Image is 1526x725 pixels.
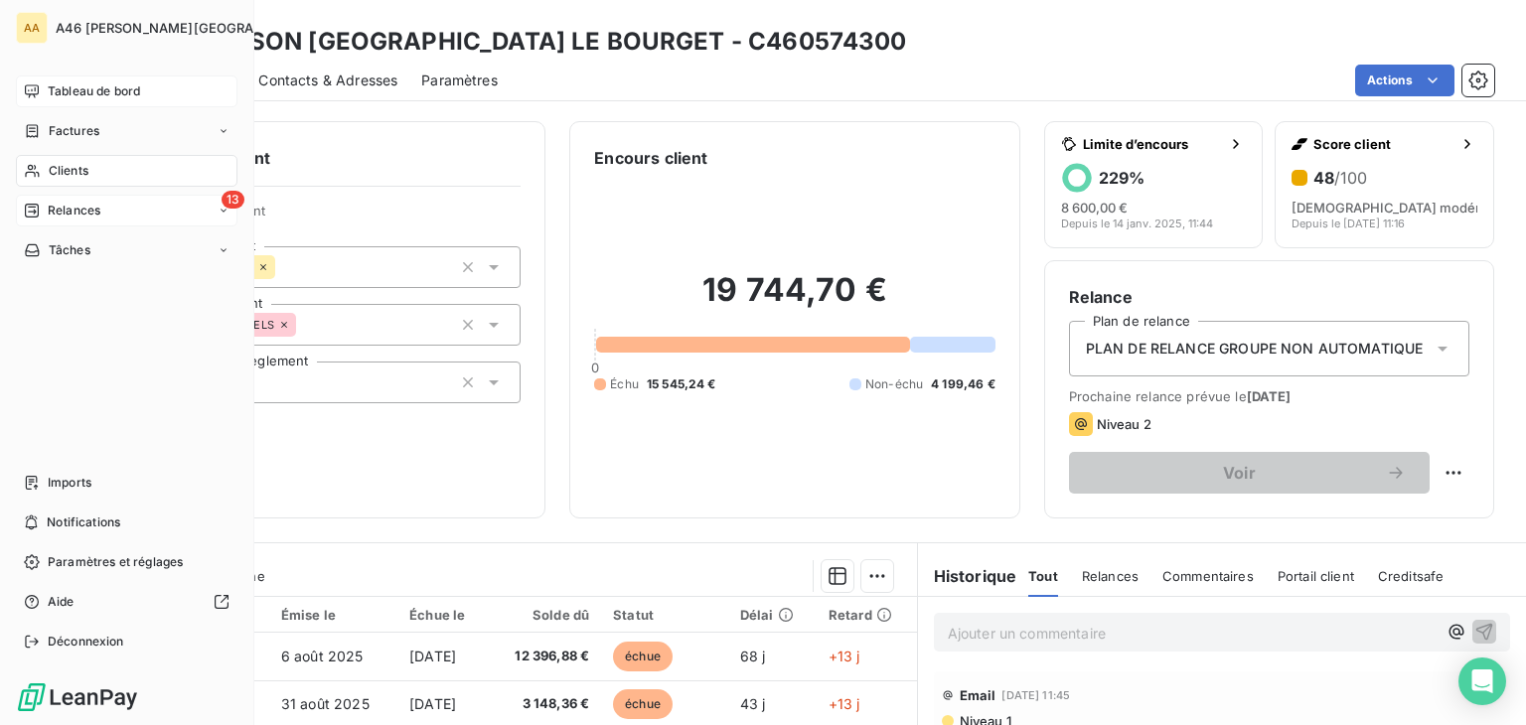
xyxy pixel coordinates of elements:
span: +13 j [829,648,860,664]
span: Email [960,687,996,703]
a: Aide [16,586,237,618]
span: 13 [222,191,244,209]
span: Tout [1028,568,1058,584]
span: Relances [1082,568,1139,584]
span: Paramètres et réglages [48,553,183,571]
span: Creditsafe [1378,568,1445,584]
h2: 19 744,70 € [594,270,994,330]
img: Logo LeanPay [16,681,139,713]
button: Actions [1355,65,1454,96]
span: A46 [PERSON_NAME][GEOGRAPHIC_DATA] [56,20,330,36]
span: 12 396,88 € [501,647,589,666]
span: 8 600,00 € [1061,200,1128,216]
button: Voir [1069,452,1430,494]
div: Statut [613,607,716,623]
input: Ajouter une valeur [296,316,312,334]
span: Niveau 2 [1097,416,1151,432]
input: Ajouter une valeur [275,258,291,276]
h6: 48 [1313,168,1367,188]
span: Voir [1093,465,1386,481]
span: Imports [48,474,91,492]
div: Échue le [409,607,477,623]
div: Délai [740,607,805,623]
span: Factures [49,122,99,140]
span: Limite d’encours [1083,136,1221,152]
span: Portail client [1278,568,1354,584]
h3: RADISSON [GEOGRAPHIC_DATA] LE BOURGET - C460574300 [175,24,907,60]
h6: Encours client [594,146,707,170]
span: Prochaine relance prévue le [1069,388,1469,404]
span: échue [613,689,673,719]
span: [DATE] [1247,388,1292,404]
button: Score client48/100[DEMOGRAPHIC_DATA] modéréDepuis le [DATE] 11:16 [1275,121,1494,248]
span: Paramètres [421,71,498,90]
span: Propriétés Client [160,203,521,230]
span: 4 199,46 € [931,375,995,393]
span: Aide [48,593,75,611]
span: Depuis le [DATE] 11:16 [1292,217,1405,229]
div: Open Intercom Messenger [1458,657,1506,705]
span: 0 [591,360,599,375]
div: Émise le [281,607,385,623]
span: Clients [49,162,88,180]
h6: Relance [1069,285,1469,309]
span: /100 [1334,168,1367,188]
h6: Informations client [120,146,521,170]
span: Échu [610,375,639,393]
h6: Historique [918,564,1017,588]
span: échue [613,642,673,671]
div: Retard [829,607,905,623]
div: AA [16,12,48,44]
span: +13 j [829,695,860,712]
span: PLAN DE RELANCE GROUPE NON AUTOMATIQUE [1086,339,1424,359]
span: 6 août 2025 [281,648,364,664]
span: 15 545,24 € [647,375,716,393]
span: 43 j [740,695,766,712]
button: Limite d’encours229%8 600,00 €Depuis le 14 janv. 2025, 11:44 [1044,121,1264,248]
span: Relances [48,202,100,219]
span: Non-échu [865,375,923,393]
span: 3 148,36 € [501,694,589,714]
h6: 229 % [1099,168,1144,188]
span: [DATE] 11:45 [1001,689,1070,701]
span: 68 j [740,648,766,664]
span: Score client [1313,136,1451,152]
span: Tableau de bord [48,82,140,100]
div: Solde dû [501,607,589,623]
span: [DATE] [409,695,456,712]
span: [DATE] [409,648,456,664]
span: Commentaires [1162,568,1254,584]
span: [DEMOGRAPHIC_DATA] modéré [1292,200,1488,216]
span: Notifications [47,513,120,531]
span: Déconnexion [48,633,124,651]
span: Tâches [49,241,90,259]
span: 31 août 2025 [281,695,370,712]
span: Contacts & Adresses [258,71,397,90]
